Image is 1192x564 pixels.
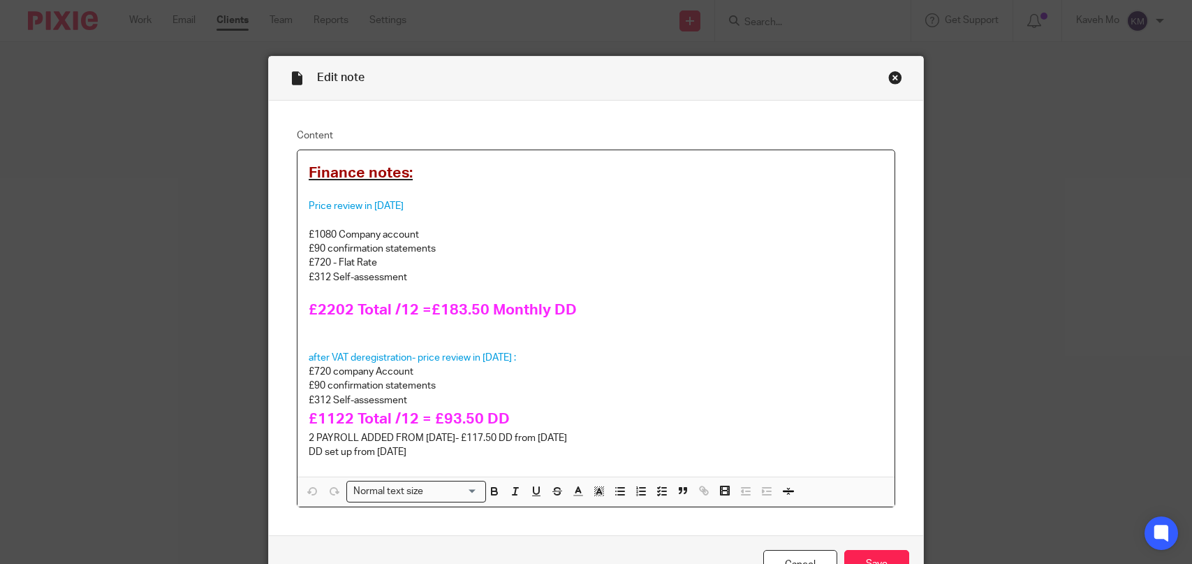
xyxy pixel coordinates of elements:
[309,379,883,393] p: £90 confirmation statements
[350,484,426,499] span: Normal text size
[309,256,883,270] p: £720 - Flat Rate
[309,228,883,242] p: £1080 Company account
[297,129,895,143] label: Content
[309,270,883,284] p: £312 Self-assessment
[309,242,883,256] p: £90 confirmation statements
[317,72,365,83] span: Edit note
[309,431,883,445] p: 2 PAYROLL ADDED FROM [DATE]- £117.50 DD from [DATE]
[309,353,516,363] span: after VAT deregistration- price review in [DATE] :
[427,484,478,499] input: Search for option
[309,412,510,426] span: £1122 Total /12 = £93.50 DD
[309,365,883,379] p: £720 company Account
[309,445,883,459] p: DD set up from [DATE]
[309,166,413,180] span: Finance notes:
[309,201,404,211] span: Price review in [DATE]
[309,393,883,407] p: £312 Self-assessment
[309,303,577,317] span: £2202 Total /12 =£183.50 Monthly DD
[346,481,486,502] div: Search for option
[888,71,902,85] div: Close this dialog window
